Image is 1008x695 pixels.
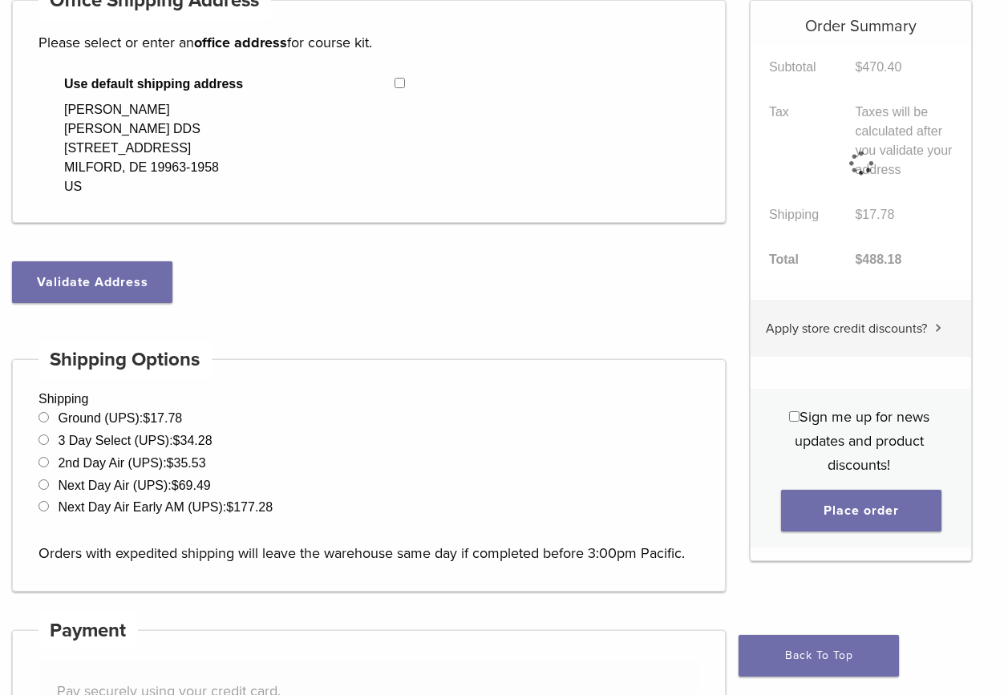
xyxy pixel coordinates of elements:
[12,261,172,303] button: Validate Address
[167,456,206,470] bdi: 35.53
[58,479,210,492] label: Next Day Air (UPS):
[935,324,941,332] img: caret.svg
[226,500,233,514] span: $
[58,500,273,514] label: Next Day Air Early AM (UPS):
[739,635,899,677] a: Back To Top
[64,100,219,196] div: [PERSON_NAME] [PERSON_NAME] DDS [STREET_ADDRESS] MILFORD, DE 19963-1958 US
[172,479,211,492] bdi: 69.49
[38,30,699,55] p: Please select or enter an for course kit.
[173,434,180,447] span: $
[194,34,287,51] strong: office address
[143,411,150,425] span: $
[58,456,205,470] label: 2nd Day Air (UPS):
[226,500,273,514] bdi: 177.28
[58,434,212,447] label: 3 Day Select (UPS):
[781,490,941,531] button: Place order
[173,434,213,447] bdi: 34.28
[38,341,212,379] h4: Shipping Options
[766,321,927,337] span: Apply store credit discounts?
[172,479,179,492] span: $
[58,411,182,425] label: Ground (UPS):
[789,411,800,422] input: Sign me up for news updates and product discounts!
[64,75,395,94] span: Use default shipping address
[38,517,699,565] p: Orders with expedited shipping will leave the warehouse same day if completed before 3:00pm Pacific.
[12,359,726,592] div: Shipping
[795,408,929,474] span: Sign me up for news updates and product discounts!
[167,456,174,470] span: $
[143,411,182,425] bdi: 17.78
[751,1,971,36] h5: Order Summary
[38,612,138,650] h4: Payment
